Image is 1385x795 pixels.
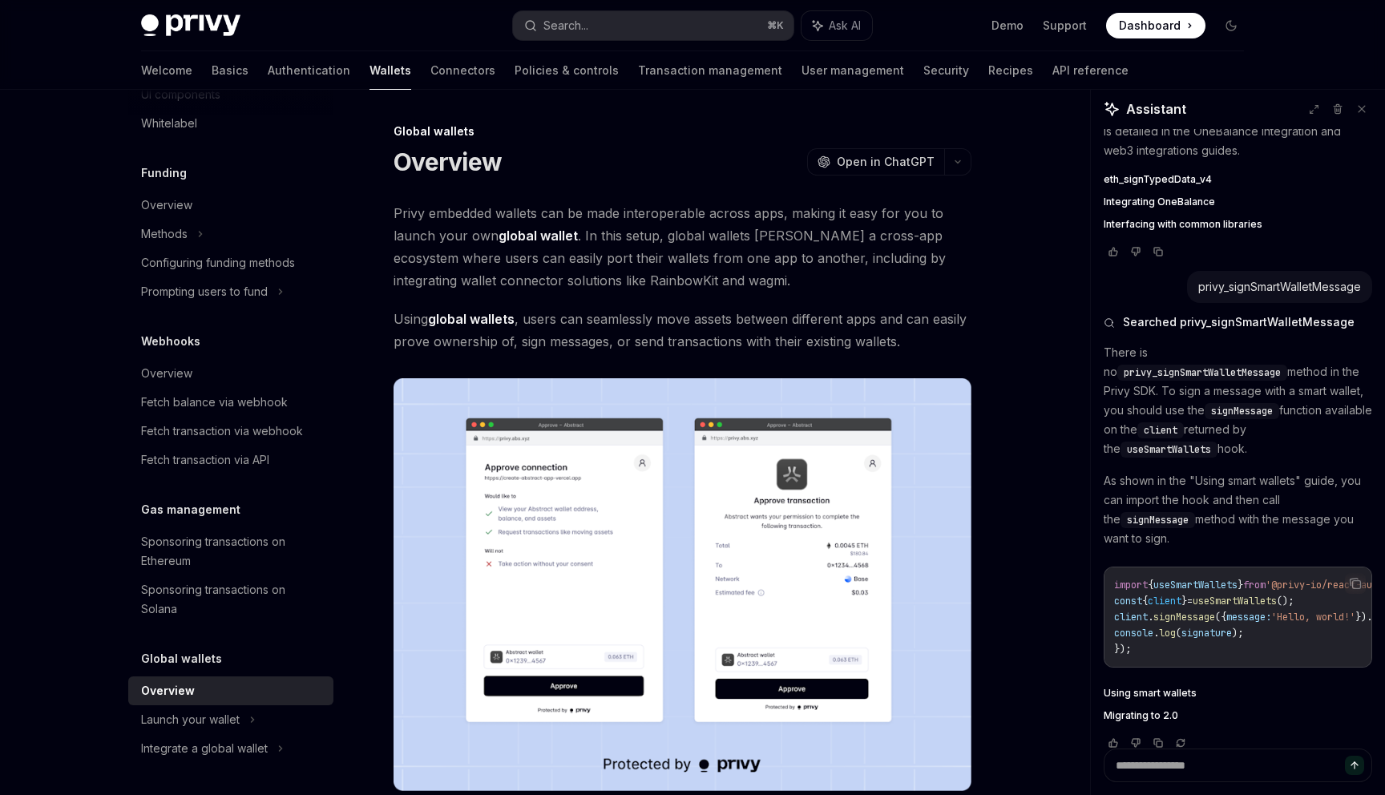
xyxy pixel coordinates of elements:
[128,191,333,220] a: Overview
[128,527,333,575] a: Sponsoring transactions on Ethereum
[212,51,248,90] a: Basics
[141,580,324,619] div: Sponsoring transactions on Solana
[141,710,240,729] div: Launch your wallet
[128,446,333,474] a: Fetch transaction via API
[767,19,784,32] span: ⌘ K
[1153,611,1215,623] span: signMessage
[394,378,971,791] img: images/Crossapp.png
[1119,18,1181,34] span: Dashboard
[1104,173,1372,186] a: eth_signTypedData_v4
[141,364,192,383] div: Overview
[1104,196,1215,208] span: Integrating OneBalance
[1104,687,1372,700] a: Using smart wallets
[141,163,187,183] h5: Funding
[1106,13,1205,38] a: Dashboard
[1114,627,1153,640] span: console
[141,681,195,700] div: Overview
[802,11,872,40] button: Ask AI
[1218,13,1244,38] button: Toggle dark mode
[1355,611,1372,623] span: }).
[128,676,333,705] a: Overview
[141,393,288,412] div: Fetch balance via webhook
[1104,218,1372,231] a: Interfacing with common libraries
[515,51,619,90] a: Policies & controls
[1176,627,1181,640] span: (
[141,114,197,133] div: Whitelabel
[513,11,793,40] button: Search...⌘K
[1104,709,1178,722] span: Migrating to 2.0
[1215,611,1226,623] span: ({
[1104,687,1197,700] span: Using smart wallets
[1127,514,1189,527] span: signMessage
[1104,173,1212,186] span: eth_signTypedData_v4
[1104,471,1372,548] p: As shown in the "Using smart wallets" guide, you can import the hook and then call the method wit...
[1123,314,1355,330] span: Searched privy_signSmartWalletMessage
[394,202,971,292] span: Privy embedded wallets can be made interoperable across apps, making it easy for you to launch yo...
[268,51,350,90] a: Authentication
[1127,443,1211,456] span: useSmartWallets
[1181,595,1187,607] span: }
[923,51,969,90] a: Security
[1211,405,1273,418] span: signMessage
[1238,579,1243,591] span: }
[1148,611,1153,623] span: .
[394,147,502,176] h1: Overview
[1114,595,1142,607] span: const
[128,359,333,388] a: Overview
[128,109,333,138] a: Whitelabel
[141,532,324,571] div: Sponsoring transactions on Ethereum
[1153,579,1238,591] span: useSmartWallets
[1243,579,1266,591] span: from
[1104,314,1372,330] button: Searched privy_signSmartWalletMessage
[369,51,411,90] a: Wallets
[1345,573,1366,594] button: Copy the contents from the code block
[1148,579,1153,591] span: {
[141,196,192,215] div: Overview
[428,311,515,327] strong: global wallets
[1043,18,1087,34] a: Support
[1104,196,1372,208] a: Integrating OneBalance
[1144,424,1177,437] span: client
[1126,99,1186,119] span: Assistant
[1187,595,1193,607] span: =
[141,332,200,351] h5: Webhooks
[394,123,971,139] div: Global wallets
[394,308,971,353] span: Using , users can seamlessly move assets between different apps and can easily prove ownership of...
[1148,595,1181,607] span: client
[807,148,944,176] button: Open in ChatGPT
[128,575,333,623] a: Sponsoring transactions on Solana
[1159,627,1176,640] span: log
[829,18,861,34] span: Ask AI
[141,422,303,441] div: Fetch transaction via webhook
[141,253,295,272] div: Configuring funding methods
[1153,627,1159,640] span: .
[141,282,268,301] div: Prompting users to fund
[1104,218,1262,231] span: Interfacing with common libraries
[1114,611,1148,623] span: client
[1181,627,1232,640] span: signature
[1232,627,1243,640] span: );
[1104,343,1372,458] p: There is no method in the Privy SDK. To sign a message with a smart wallet, you should use the fu...
[1104,709,1372,722] a: Migrating to 2.0
[1277,595,1294,607] span: ();
[1114,579,1148,591] span: import
[128,248,333,277] a: Configuring funding methods
[1198,279,1361,295] div: privy_signSmartWalletMessage
[1052,51,1129,90] a: API reference
[499,228,578,244] strong: global wallet
[543,16,588,35] div: Search...
[128,417,333,446] a: Fetch transaction via webhook
[141,739,268,758] div: Integrate a global wallet
[141,450,269,470] div: Fetch transaction via API
[1271,611,1355,623] span: 'Hello, world!'
[1114,643,1131,656] span: });
[141,224,188,244] div: Methods
[1345,756,1364,775] button: Send message
[988,51,1033,90] a: Recipes
[1193,595,1277,607] span: useSmartWallets
[837,154,935,170] span: Open in ChatGPT
[638,51,782,90] a: Transaction management
[128,388,333,417] a: Fetch balance via webhook
[141,51,192,90] a: Welcome
[1124,366,1281,379] span: privy_signSmartWalletMessage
